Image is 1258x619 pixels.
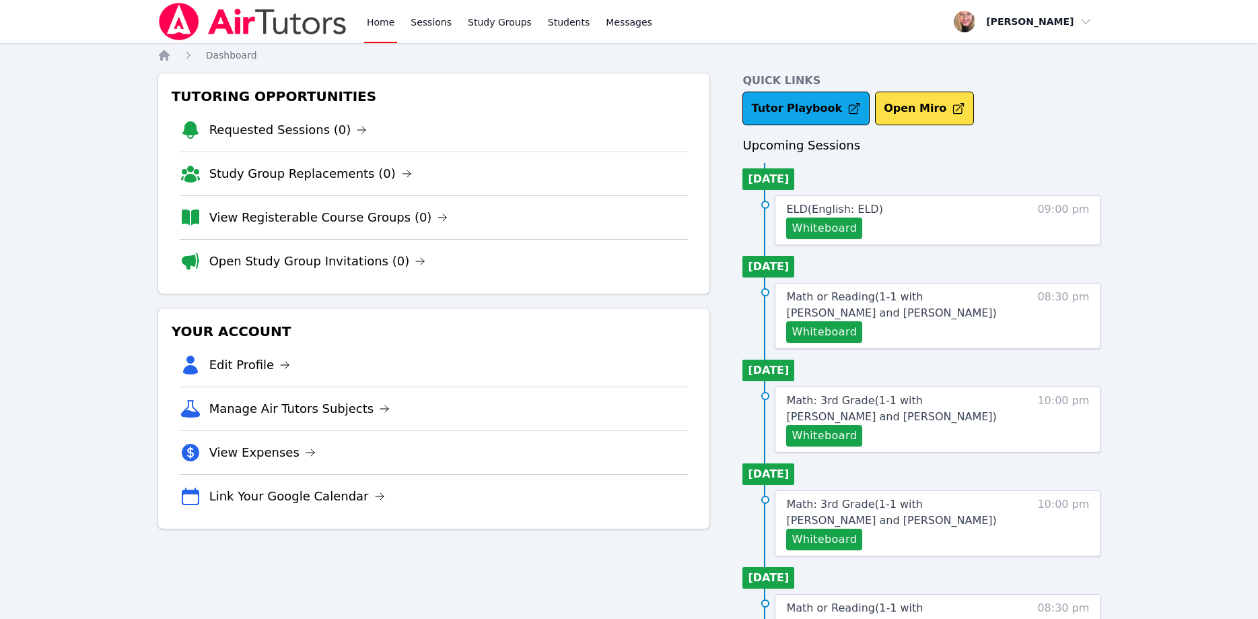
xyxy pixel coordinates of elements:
h3: Tutoring Opportunities [169,84,699,108]
span: 10:00 pm [1037,496,1089,550]
h4: Quick Links [742,73,1100,89]
li: [DATE] [742,463,794,485]
button: Open Miro [875,92,974,125]
button: Whiteboard [786,218,862,239]
a: Tutor Playbook [742,92,870,125]
span: Dashboard [206,50,257,61]
a: Study Group Replacements (0) [209,164,412,183]
li: [DATE] [742,360,794,381]
img: Air Tutors [158,3,348,40]
h3: Your Account [169,319,699,344]
a: Math: 3rd Grade(1-1 with [PERSON_NAME] and [PERSON_NAME]) [786,496,1013,529]
a: View Registerable Course Groups (0) [209,208,448,227]
span: Math or Reading ( 1-1 with [PERSON_NAME] and [PERSON_NAME] ) [786,290,996,319]
a: Math: 3rd Grade(1-1 with [PERSON_NAME] and [PERSON_NAME]) [786,393,1013,425]
a: ELD(English: ELD) [786,201,882,218]
span: Math: 3rd Grade ( 1-1 with [PERSON_NAME] and [PERSON_NAME] ) [786,498,996,527]
a: Edit Profile [209,356,291,374]
span: 10:00 pm [1037,393,1089,447]
li: [DATE] [742,567,794,589]
a: Math or Reading(1-1 with [PERSON_NAME] and [PERSON_NAME]) [786,289,1013,321]
span: Math: 3rd Grade ( 1-1 with [PERSON_NAME] and [PERSON_NAME] ) [786,394,996,423]
a: View Expenses [209,443,316,462]
a: Link Your Google Calendar [209,487,385,506]
a: Requested Sessions (0) [209,121,368,139]
h3: Upcoming Sessions [742,136,1100,155]
span: ELD ( English: ELD ) [786,203,882,216]
a: Dashboard [206,48,257,62]
li: [DATE] [742,256,794,278]
li: [DATE] [742,168,794,190]
nav: Breadcrumb [158,48,1101,62]
span: Messages [606,15,652,29]
a: Open Study Group Invitations (0) [209,252,426,271]
button: Whiteboard [786,529,862,550]
span: 09:00 pm [1037,201,1089,239]
a: Manage Air Tutors Subjects [209,399,390,418]
button: Whiteboard [786,425,862,447]
button: Whiteboard [786,321,862,343]
span: 08:30 pm [1037,289,1089,343]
